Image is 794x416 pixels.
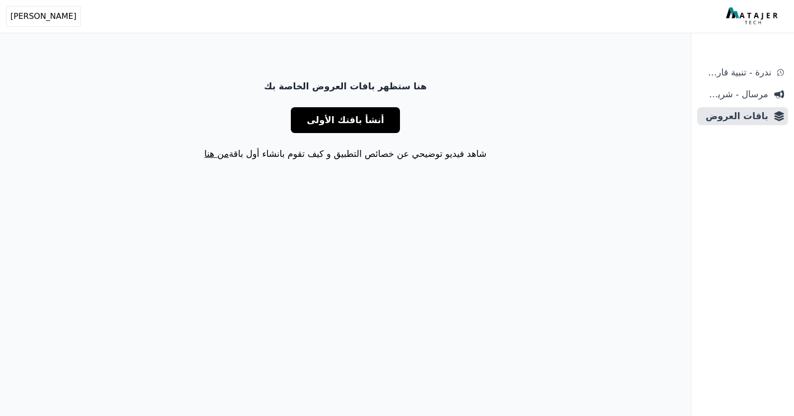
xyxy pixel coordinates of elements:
[10,10,76,22] span: [PERSON_NAME]
[701,66,771,79] span: ندرة - تنبية قارب علي النفاذ
[204,148,229,159] a: من هنا
[307,113,384,127] span: أنشأ باقتك الأولى
[726,7,780,25] img: MatajerTech Logo
[701,87,768,101] span: مرسال - شريط دعاية
[52,79,639,93] p: هنا ستظهر باقات العروض الخاصة بك
[291,107,400,133] button: أنشأ باقتك الأولى
[701,109,768,123] span: باقات العروض
[52,147,639,161] p: شاهد فيديو توضيحي عن خصائص التطبيق و كيف تقوم بانشاء أول باقة
[6,6,81,27] button: [PERSON_NAME]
